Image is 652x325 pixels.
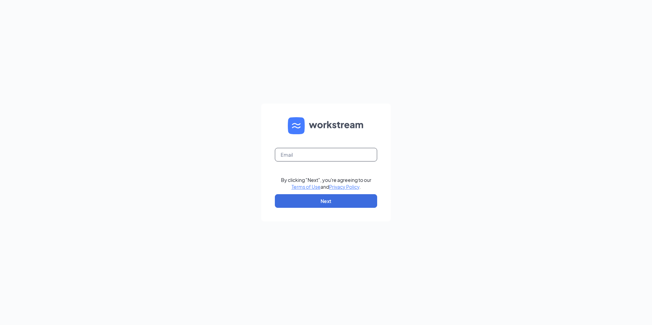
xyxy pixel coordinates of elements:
button: Next [275,194,377,208]
a: Terms of Use [292,184,321,190]
input: Email [275,148,377,161]
div: By clicking "Next", you're agreeing to our and . [281,176,371,190]
img: WS logo and Workstream text [288,117,364,134]
a: Privacy Policy [329,184,359,190]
